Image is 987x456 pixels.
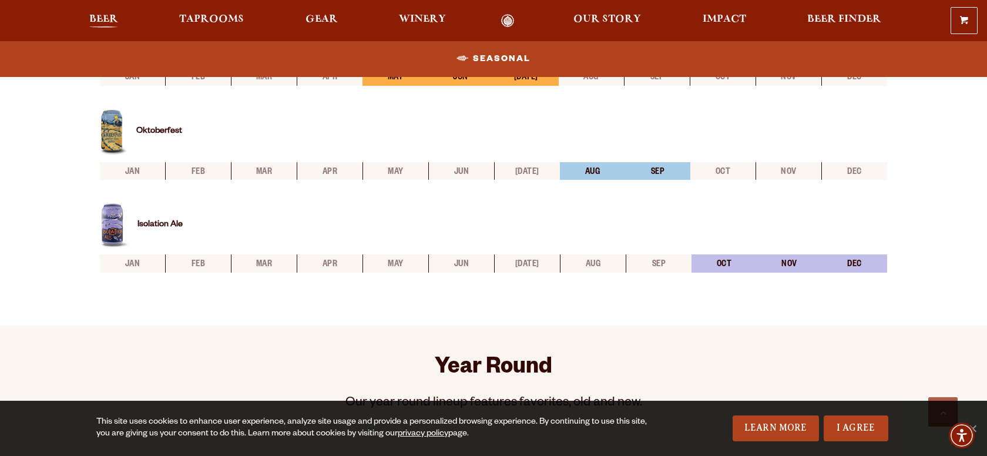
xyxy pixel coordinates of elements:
[733,415,819,441] a: Learn More
[625,162,690,180] li: sep
[96,417,653,440] div: This site uses cookies to enhance user experience, analyze site usage and provide a personalized ...
[928,397,958,427] a: Scroll to top
[428,254,494,273] li: jun
[391,14,454,28] a: Winery
[573,15,641,24] span: Our Story
[231,162,297,180] li: mar
[100,109,127,156] img: Beer can for Oktoberfest
[362,162,428,180] li: may
[297,254,362,273] li: apr
[494,254,560,273] li: [DATE]
[807,15,881,24] span: Beer Finder
[690,162,756,180] li: oct
[822,254,887,273] li: dec
[695,14,754,28] a: Impact
[345,395,642,414] p: Our year round lineup features favorites, old and new.
[691,254,757,273] li: oct
[165,162,231,180] li: feb
[560,254,626,273] li: aug
[485,14,529,28] a: Odell Home
[172,14,251,28] a: Taprooms
[137,220,183,230] a: Isolation Ale
[100,203,129,249] img: Beer can for Isolation Ale
[566,14,649,28] a: Our Story
[305,15,338,24] span: Gear
[298,14,345,28] a: Gear
[297,162,362,180] li: apr
[435,355,552,383] h2: Year Round
[100,254,165,273] li: jan
[136,127,182,136] a: Oktoberfest
[179,15,244,24] span: Taprooms
[82,14,126,28] a: Beer
[703,15,746,24] span: Impact
[494,162,560,180] li: [DATE]
[949,423,975,448] div: Accessibility Menu
[626,254,691,273] li: sep
[428,162,494,180] li: jun
[821,162,887,180] li: dec
[362,254,428,273] li: may
[800,14,889,28] a: Beer Finder
[89,15,118,24] span: Beer
[560,162,625,180] li: aug
[398,430,448,439] a: privacy policy
[165,254,231,273] li: feb
[452,45,535,72] a: Seasonal
[399,15,446,24] span: Winery
[756,162,821,180] li: nov
[231,254,297,273] li: mar
[824,415,888,441] a: I Agree
[100,162,165,180] li: jan
[757,254,822,273] li: nov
